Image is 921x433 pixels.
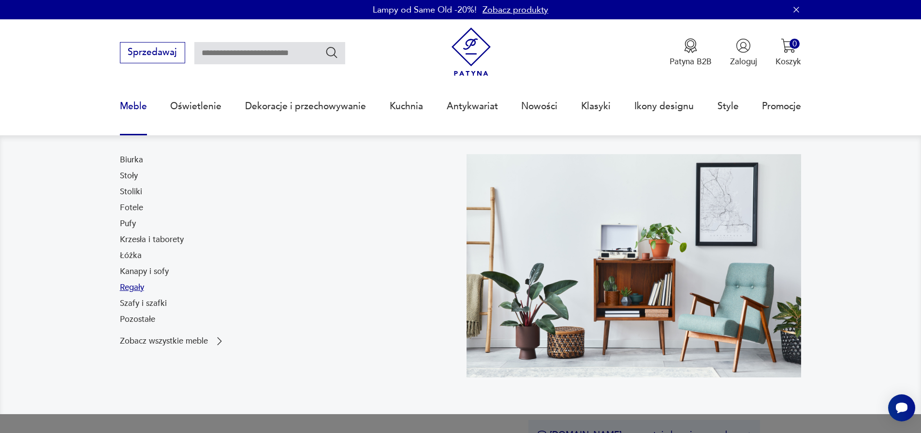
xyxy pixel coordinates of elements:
button: Zaloguj [730,38,757,67]
button: Patyna B2B [670,38,712,67]
a: Kanapy i sofy [120,266,169,277]
a: Szafy i szafki [120,298,167,309]
img: Ikona medalu [683,38,698,53]
a: Stoły [120,170,138,182]
img: Ikonka użytkownika [736,38,751,53]
a: Style [717,84,739,129]
a: Krzesła i taborety [120,234,184,245]
a: Ikona medaluPatyna B2B [670,38,712,67]
a: Stoliki [120,186,142,198]
a: Biurka [120,154,143,166]
img: Ikona koszyka [781,38,796,53]
a: Klasyki [581,84,611,129]
button: 0Koszyk [775,38,801,67]
a: Kuchnia [390,84,423,129]
button: Sprzedawaj [120,42,185,63]
a: Sprzedawaj [120,49,185,57]
div: 0 [789,39,800,49]
a: Meble [120,84,147,129]
p: Patyna B2B [670,56,712,67]
a: Pozostałe [120,314,155,325]
a: Fotele [120,202,143,214]
a: Ikony designu [634,84,694,129]
a: Nowości [521,84,557,129]
iframe: Smartsupp widget button [888,394,915,421]
a: Zobacz wszystkie meble [120,335,225,347]
p: Zobacz wszystkie meble [120,337,208,345]
p: Lampy od Same Old -20%! [373,4,477,16]
p: Koszyk [775,56,801,67]
button: Szukaj [325,45,339,59]
a: Promocje [762,84,801,129]
a: Dekoracje i przechowywanie [245,84,366,129]
a: Zobacz produkty [482,4,548,16]
a: Antykwariat [447,84,498,129]
a: Łóżka [120,250,142,261]
p: Zaloguj [730,56,757,67]
img: 969d9116629659dbb0bd4e745da535dc.jpg [467,154,802,377]
a: Oświetlenie [170,84,221,129]
a: Regały [120,282,144,293]
a: Pufy [120,218,136,230]
img: Patyna - sklep z meblami i dekoracjami vintage [447,28,496,76]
